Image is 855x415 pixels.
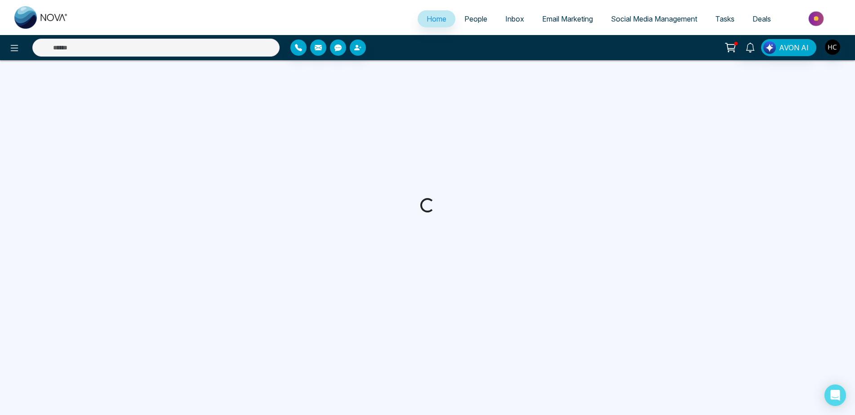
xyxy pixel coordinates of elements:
span: Home [427,14,446,23]
img: User Avatar [825,40,840,55]
a: Tasks [706,10,744,27]
a: Inbox [496,10,533,27]
div: Open Intercom Messenger [824,384,846,406]
span: AVON AI [779,42,809,53]
a: Social Media Management [602,10,706,27]
img: Market-place.gif [784,9,850,29]
img: Lead Flow [763,41,776,54]
button: AVON AI [761,39,816,56]
a: Email Marketing [533,10,602,27]
img: Nova CRM Logo [14,6,68,29]
a: Deals [744,10,780,27]
a: Home [418,10,455,27]
span: Tasks [715,14,735,23]
span: Email Marketing [542,14,593,23]
span: Social Media Management [611,14,697,23]
span: Inbox [505,14,524,23]
a: People [455,10,496,27]
span: People [464,14,487,23]
span: Deals [753,14,771,23]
